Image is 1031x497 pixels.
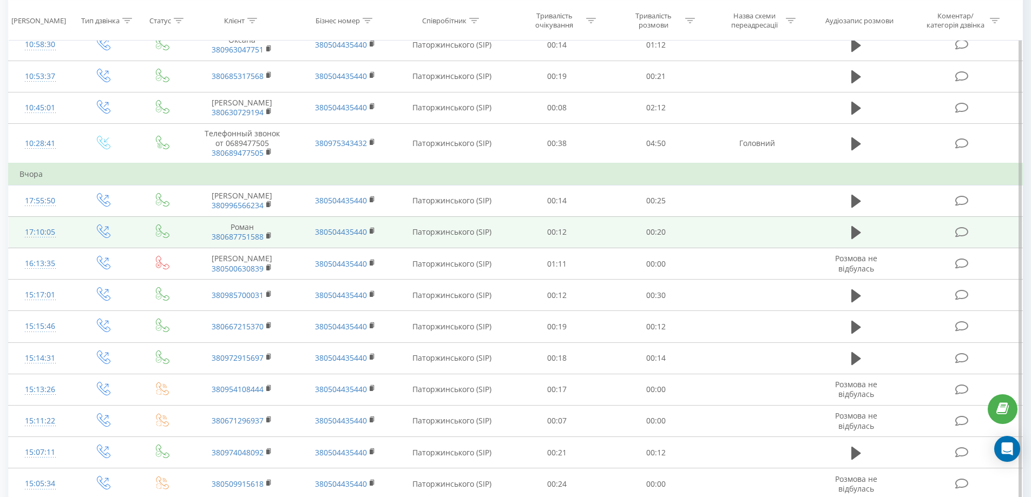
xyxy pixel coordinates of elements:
[315,353,367,363] a: 380504435440
[705,123,808,163] td: Головний
[607,342,706,374] td: 00:14
[397,437,508,468] td: Паторжинського (SIP)
[315,384,367,394] a: 380504435440
[19,473,61,494] div: 15:05:34
[508,311,607,342] td: 00:19
[924,11,987,30] div: Коментар/категорія дзвінка
[607,405,706,436] td: 00:00
[212,290,264,300] a: 380985700031
[397,311,508,342] td: Паторжинського (SIP)
[508,342,607,374] td: 00:18
[212,479,264,489] a: 380509915618
[212,71,264,81] a: 380685317568
[526,11,583,30] div: Тривалість очікування
[825,16,894,25] div: Аудіозапис розмови
[212,321,264,332] a: 380667215370
[607,437,706,468] td: 00:12
[19,190,61,211] div: 17:55:50
[508,216,607,248] td: 00:12
[315,195,367,206] a: 380504435440
[212,44,264,55] a: 380963047751
[315,71,367,81] a: 380504435440
[397,248,508,280] td: Паторжинського (SIP)
[315,39,367,50] a: 380504435440
[315,259,367,269] a: 380504435440
[19,410,61,432] div: 15:11:22
[607,123,706,163] td: 04:50
[19,222,61,243] div: 17:10:05
[212,353,264,363] a: 380972915697
[508,92,607,123] td: 00:08
[607,185,706,216] td: 00:25
[994,436,1020,462] div: Open Intercom Messenger
[625,11,682,30] div: Тривалість розмови
[508,123,607,163] td: 00:38
[607,311,706,342] td: 00:12
[316,16,360,25] div: Бізнес номер
[19,34,61,55] div: 10:58:30
[191,92,293,123] td: [PERSON_NAME]
[607,248,706,280] td: 00:00
[212,263,264,274] a: 380500630839
[607,374,706,405] td: 00:00
[508,61,607,92] td: 00:19
[508,437,607,468] td: 00:21
[19,348,61,369] div: 15:14:31
[397,342,508,374] td: Паторжинського (SIP)
[315,102,367,112] a: 380504435440
[725,11,783,30] div: Назва схеми переадресації
[397,92,508,123] td: Паторжинського (SIP)
[19,284,61,306] div: 15:17:01
[191,248,293,280] td: [PERSON_NAME]
[508,29,607,61] td: 00:14
[508,374,607,405] td: 00:17
[212,148,264,158] a: 380689477505
[607,280,706,311] td: 00:30
[397,216,508,248] td: Паторжинського (SIP)
[19,66,61,87] div: 10:53:37
[397,405,508,436] td: Паторжинського (SIP)
[212,231,264,242] a: 380687751588
[19,97,61,118] div: 10:45:01
[315,290,367,300] a: 380504435440
[9,163,1023,185] td: Вчора
[397,29,508,61] td: Паторжинського (SIP)
[835,253,877,273] span: Розмова не відбулась
[191,216,293,248] td: Роман
[315,321,367,332] a: 380504435440
[607,216,706,248] td: 00:20
[11,16,66,25] div: [PERSON_NAME]
[212,384,264,394] a: 380954108444
[508,405,607,436] td: 00:07
[508,280,607,311] td: 00:12
[19,379,61,400] div: 15:13:26
[191,29,293,61] td: Оксана
[315,415,367,426] a: 380504435440
[315,227,367,237] a: 380504435440
[212,447,264,458] a: 380974048092
[81,16,120,25] div: Тип дзвінка
[19,133,61,154] div: 10:28:41
[212,107,264,117] a: 380630729194
[397,61,508,92] td: Паторжинського (SIP)
[607,61,706,92] td: 00:21
[397,123,508,163] td: Паторжинського (SIP)
[149,16,171,25] div: Статус
[508,248,607,280] td: 01:11
[191,185,293,216] td: [PERSON_NAME]
[397,185,508,216] td: Паторжинського (SIP)
[19,316,61,337] div: 15:15:46
[397,374,508,405] td: Паторжинського (SIP)
[191,123,293,163] td: Телефонный звонок от 0689477505
[19,253,61,274] div: 16:13:35
[422,16,467,25] div: Співробітник
[315,138,367,148] a: 380975343432
[508,185,607,216] td: 00:14
[19,442,61,463] div: 15:07:11
[224,16,245,25] div: Клієнт
[607,29,706,61] td: 01:12
[607,92,706,123] td: 02:12
[212,415,264,426] a: 380671296937
[212,200,264,210] a: 380996566234
[835,474,877,494] span: Розмова не відбулась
